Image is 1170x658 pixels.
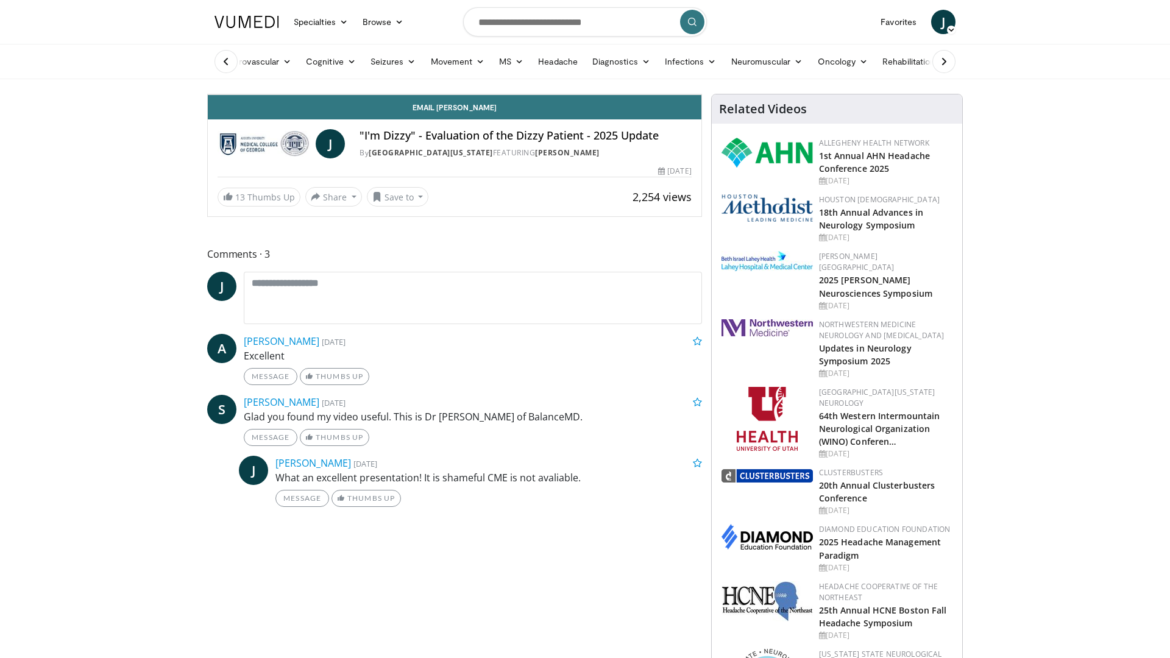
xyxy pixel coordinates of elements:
[819,300,952,311] div: [DATE]
[819,467,883,478] a: Clusterbusters
[369,147,493,158] a: [GEOGRAPHIC_DATA][US_STATE]
[819,630,952,641] div: [DATE]
[819,138,929,148] a: Allegheny Health Network
[244,429,297,446] a: Message
[218,188,300,207] a: 13 Thumbs Up
[244,334,319,348] a: [PERSON_NAME]
[322,397,346,408] small: [DATE]
[721,524,813,550] img: d0406666-9e5f-4b94-941b-f1257ac5ccaf.png.150x105_q85_autocrop_double_scale_upscale_version-0.2.png
[299,49,363,74] a: Cognitive
[208,94,701,95] video-js: Video Player
[819,524,951,534] a: Diamond Education Foundation
[721,138,813,168] img: 628ffacf-ddeb-4409-8647-b4d1102df243.png.150x105_q85_autocrop_double_scale_upscale_version-0.2.png
[535,147,600,158] a: [PERSON_NAME]
[331,490,400,507] a: Thumbs Up
[719,102,807,116] h4: Related Videos
[819,448,952,459] div: [DATE]
[724,49,810,74] a: Neuromuscular
[737,387,798,451] img: f6362829-b0a3-407d-a044-59546adfd345.png.150x105_q85_autocrop_double_scale_upscale_version-0.2.png
[819,194,940,205] a: Houston [DEMOGRAPHIC_DATA]
[207,334,236,363] a: A
[721,251,813,271] img: e7977282-282c-4444-820d-7cc2733560fd.jpg.150x105_q85_autocrop_double_scale_upscale_version-0.2.jpg
[819,387,935,408] a: [GEOGRAPHIC_DATA][US_STATE] Neurology
[286,10,355,34] a: Specialties
[214,16,279,28] img: VuMedi Logo
[360,129,691,143] h4: "I'm Dizzy" - Evaluation of the Dizzy Patient - 2025 Update
[207,272,236,301] a: J
[819,232,952,243] div: [DATE]
[305,187,362,207] button: Share
[492,49,531,74] a: MS
[819,562,952,573] div: [DATE]
[275,456,351,470] a: [PERSON_NAME]
[208,95,701,119] a: Email [PERSON_NAME]
[819,505,952,516] div: [DATE]
[658,166,691,177] div: [DATE]
[875,49,942,74] a: Rehabilitation
[810,49,876,74] a: Oncology
[367,187,429,207] button: Save to
[721,469,813,483] img: d3be30b6-fe2b-4f13-a5b4-eba975d75fdd.png.150x105_q85_autocrop_double_scale_upscale_version-0.2.png
[819,536,941,561] a: 2025 Headache Management Paradigm
[819,342,912,367] a: Updates in Neurology Symposium 2025
[322,336,346,347] small: [DATE]
[819,251,895,272] a: [PERSON_NAME][GEOGRAPHIC_DATA]
[819,410,940,447] a: 64th Western Intermountain Neurological Organization (WINO) Conferen…
[531,49,585,74] a: Headache
[207,49,299,74] a: Cerebrovascular
[207,395,236,424] a: S
[463,7,707,37] input: Search topics, interventions
[218,129,311,158] img: Medical College of Georgia - Augusta University
[819,368,952,379] div: [DATE]
[316,129,345,158] a: J
[275,490,329,507] a: Message
[300,368,369,385] a: Thumbs Up
[819,604,947,629] a: 25th Annual HCNE Boston Fall Headache Symposium
[239,456,268,485] a: J
[235,191,245,203] span: 13
[819,319,945,341] a: Northwestern Medicine Neurology and [MEDICAL_DATA]
[363,49,424,74] a: Seizures
[819,150,930,174] a: 1st Annual AHN Headache Conference 2025
[300,429,369,446] a: Thumbs Up
[353,458,377,469] small: [DATE]
[819,274,932,299] a: 2025 [PERSON_NAME] Neurosciences Symposium
[355,10,411,34] a: Browse
[275,470,702,485] p: What an excellent presentation! It is shameful CME is not avaliable.
[721,319,813,336] img: 2a462fb6-9365-492a-ac79-3166a6f924d8.png.150x105_q85_autocrop_double_scale_upscale_version-0.2.jpg
[819,581,938,603] a: Headache Cooperative of the Northeast
[244,348,702,363] p: Excellent
[244,409,702,424] p: Glad you found my video useful. This is Dr [PERSON_NAME] of BalanceMD.
[721,581,813,621] img: 6c52f715-17a6-4da1-9b6c-8aaf0ffc109f.jpg.150x105_q85_autocrop_double_scale_upscale_version-0.2.jpg
[819,175,952,186] div: [DATE]
[721,194,813,222] img: 5e4488cc-e109-4a4e-9fd9-73bb9237ee91.png.150x105_q85_autocrop_double_scale_upscale_version-0.2.png
[424,49,492,74] a: Movement
[244,395,319,409] a: [PERSON_NAME]
[360,147,691,158] div: By FEATURING
[819,479,935,504] a: 20th Annual Clusterbusters Conference
[873,10,924,34] a: Favorites
[658,49,724,74] a: Infections
[207,246,702,262] span: Comments 3
[244,368,297,385] a: Message
[585,49,658,74] a: Diagnostics
[931,10,955,34] a: J
[819,207,923,231] a: 18th Annual Advances in Neurology Symposium
[633,189,692,204] span: 2,254 views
